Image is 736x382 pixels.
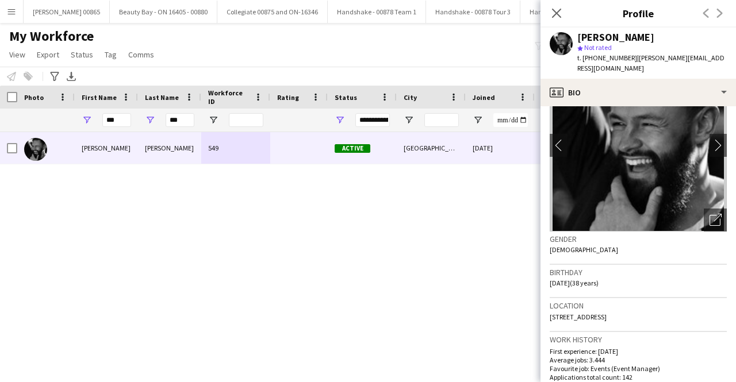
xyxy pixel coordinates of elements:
button: Open Filter Menu [404,115,414,125]
span: Workforce ID [208,88,250,106]
span: Photo [24,93,44,102]
div: [GEOGRAPHIC_DATA] [397,132,466,164]
a: Status [66,47,98,62]
span: Tag [105,49,117,60]
span: Rating [277,93,299,102]
a: Comms [124,47,159,62]
span: Last Name [145,93,179,102]
input: First Name Filter Input [102,113,131,127]
app-action-btn: Advanced filters [48,70,62,83]
h3: Birthday [550,267,727,277]
button: Open Filter Menu [473,115,483,125]
span: Joined [473,93,495,102]
button: Handshake - 00878 Team 2 [520,1,619,23]
h3: Location [550,300,727,311]
a: View [5,47,30,62]
div: [PERSON_NAME] [75,132,138,164]
button: [PERSON_NAME] 00865 [24,1,110,23]
div: 549 [201,132,270,164]
span: Status [71,49,93,60]
span: Comms [128,49,154,60]
div: Open photos pop-in [704,209,727,231]
p: Applications total count: 142 [550,373,727,381]
span: My Workforce [9,28,94,45]
button: Open Filter Menu [208,115,218,125]
button: Handshake - 00878 Team 1 [328,1,426,23]
img: Daniel Lee [24,138,47,161]
button: Beauty Bay - ON 16405 - 00880 [110,1,217,23]
app-action-btn: Export XLSX [64,70,78,83]
div: [PERSON_NAME] [138,132,201,164]
a: Tag [100,47,121,62]
span: | [PERSON_NAME][EMAIL_ADDRESS][DOMAIN_NAME] [577,53,724,72]
span: First Name [82,93,117,102]
span: Not rated [584,43,612,52]
span: t. [PHONE_NUMBER] [577,53,637,62]
a: Export [32,47,64,62]
div: Bio [540,79,736,106]
button: Open Filter Menu [82,115,92,125]
h3: Profile [540,6,736,21]
button: Handshake - 00878 Tour 3 [426,1,520,23]
h3: Gender [550,234,727,244]
input: Workforce ID Filter Input [229,113,263,127]
button: Collegiate 00875 and ON-16346 [217,1,328,23]
div: 2 days [535,132,604,164]
span: Export [37,49,59,60]
p: Average jobs: 3.444 [550,356,727,364]
span: Status [335,93,357,102]
img: Crew avatar or photo [550,59,727,231]
span: [STREET_ADDRESS] [550,312,607,321]
input: City Filter Input [424,113,459,127]
span: Active [335,144,370,153]
button: Open Filter Menu [335,115,345,125]
input: Last Name Filter Input [166,113,194,127]
h3: Work history [550,334,727,345]
input: Joined Filter Input [493,113,528,127]
span: [DEMOGRAPHIC_DATA] [550,245,618,254]
span: [DATE] (38 years) [550,279,599,287]
span: View [9,49,25,60]
div: [DATE] [466,132,535,164]
p: First experience: [DATE] [550,347,727,356]
div: [PERSON_NAME] [577,32,654,43]
button: Open Filter Menu [145,115,155,125]
p: Favourite job: Events (Event Manager) [550,364,727,373]
span: City [404,93,417,102]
